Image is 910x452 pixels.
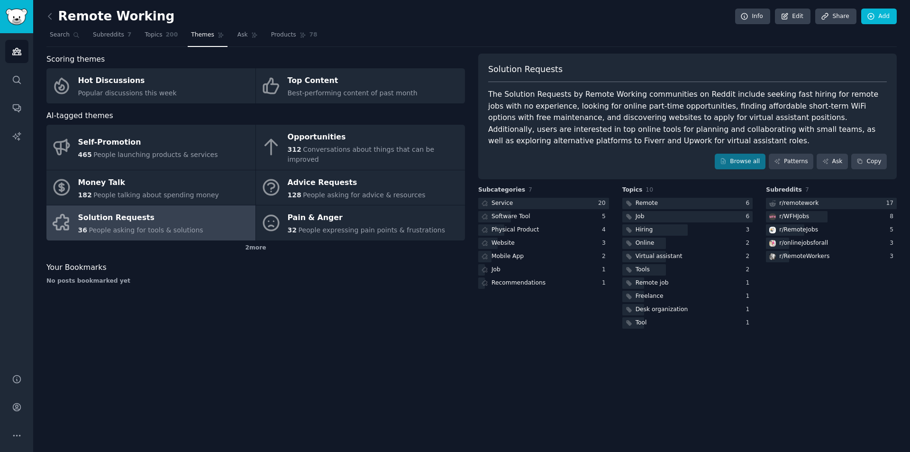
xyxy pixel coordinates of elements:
[303,191,425,199] span: People asking for advice & resources
[622,224,753,236] a: Hiring3
[646,186,653,193] span: 10
[90,28,135,47] a: Subreddits7
[237,31,248,39] span: Ask
[256,205,465,240] a: Pain & Anger32People expressing pain points & frustrations
[636,279,669,287] div: Remote job
[746,239,753,248] div: 2
[191,31,214,39] span: Themes
[890,226,897,234] div: 5
[93,191,219,199] span: People talking about spending money
[622,186,643,194] span: Topics
[622,317,753,329] a: Tool1
[598,199,609,208] div: 20
[746,266,753,274] div: 2
[779,199,819,208] div: r/ remotework
[491,279,546,287] div: Recommendations
[288,130,460,145] div: Opportunities
[636,266,650,274] div: Tools
[779,226,818,234] div: r/ RemoteJobs
[636,252,682,261] div: Virtual assistant
[766,251,897,263] a: RemoteWorkersr/RemoteWorkers3
[779,212,809,221] div: r/ WFHJobs
[46,240,465,256] div: 2 more
[288,191,301,199] span: 128
[766,186,802,194] span: Subreddits
[166,31,178,39] span: 200
[622,277,753,289] a: Remote job1
[746,319,753,327] div: 1
[528,186,532,193] span: 7
[78,135,218,150] div: Self-Promotion
[478,186,525,194] span: Subcategories
[93,31,124,39] span: Subreddits
[78,74,177,89] div: Hot Discussions
[46,170,255,205] a: Money Talk182People talking about spending money
[636,212,645,221] div: Job
[46,9,174,24] h2: Remote Working
[491,252,524,261] div: Mobile App
[46,28,83,47] a: Search
[851,154,887,170] button: Copy
[769,213,776,220] img: WFHJobs
[478,277,609,289] a: Recommendations1
[769,227,776,233] img: RemoteJobs
[766,211,897,223] a: WFHJobsr/WFHJobs8
[636,199,658,208] div: Remote
[636,226,653,234] div: Hiring
[636,305,688,314] div: Desk organization
[309,31,318,39] span: 78
[288,146,301,153] span: 312
[78,175,219,190] div: Money Talk
[766,238,897,249] a: onlinejobsforallr/onlinejobsforall3
[766,224,897,236] a: RemoteJobsr/RemoteJobs5
[491,212,530,221] div: Software Tool
[145,31,162,39] span: Topics
[817,154,848,170] a: Ask
[488,64,563,75] span: Solution Requests
[815,9,856,25] a: Share
[636,292,664,301] div: Freelance
[622,291,753,303] a: Freelance1
[93,151,218,158] span: People launching products & services
[256,68,465,103] a: Top ContentBest-performing content of past month
[622,238,753,249] a: Online2
[478,251,609,263] a: Mobile App2
[256,125,465,170] a: Opportunities312Conversations about things that can be improved
[602,252,609,261] div: 2
[46,125,255,170] a: Self-Promotion465People launching products & services
[491,226,539,234] div: Physical Product
[636,319,647,327] div: Tool
[478,224,609,236] a: Physical Product4
[288,146,435,163] span: Conversations about things that can be improved
[478,238,609,249] a: Website3
[298,226,445,234] span: People expressing pain points & frustrations
[622,304,753,316] a: Desk organization1
[127,31,132,39] span: 7
[766,198,897,210] a: r/remotework17
[478,198,609,210] a: Service20
[622,264,753,276] a: Tools2
[491,239,515,248] div: Website
[890,239,897,248] div: 3
[46,68,255,103] a: Hot DiscussionsPopular discussions this week
[779,252,829,261] div: r/ RemoteWorkers
[234,28,261,47] a: Ask
[890,212,897,221] div: 8
[622,251,753,263] a: Virtual assistant2
[769,154,813,170] a: Patterns
[746,199,753,208] div: 6
[78,89,177,97] span: Popular discussions this week
[746,212,753,221] div: 6
[288,175,426,190] div: Advice Requests
[775,9,810,25] a: Edit
[46,110,113,122] span: AI-tagged themes
[886,199,897,208] div: 17
[288,89,418,97] span: Best-performing content of past month
[746,292,753,301] div: 1
[861,9,897,25] a: Add
[602,266,609,274] div: 1
[46,277,465,286] div: No posts bookmarked yet
[602,226,609,234] div: 4
[78,191,92,199] span: 182
[141,28,181,47] a: Topics200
